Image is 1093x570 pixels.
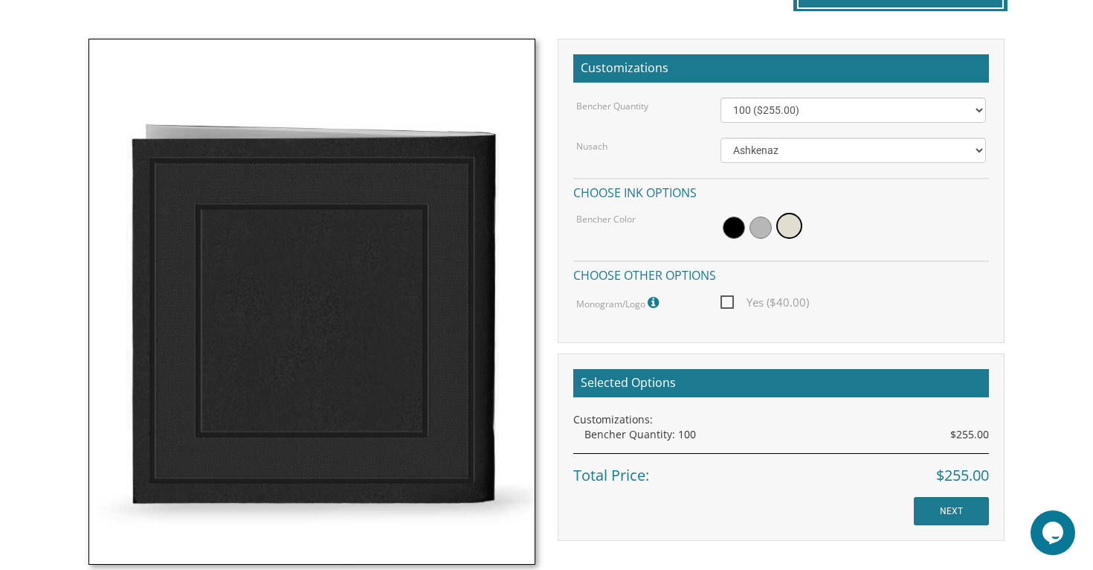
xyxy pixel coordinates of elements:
label: Monogram/Logo [576,293,662,313]
label: Bencher Quantity [576,100,648,112]
iframe: chat widget [1031,510,1078,555]
div: Total Price: [573,453,989,487]
label: Nusach [576,140,607,153]
span: $255.00 [950,427,989,442]
h2: Customizations [573,54,989,83]
span: $255.00 [936,465,989,487]
label: Bencher Color [576,213,636,225]
h4: Choose other options [573,260,989,286]
div: Customizations: [573,412,989,427]
input: NEXT [914,497,989,525]
span: Yes ($40.00) [720,293,809,312]
h4: Choose ink options [573,178,989,204]
div: Bencher Quantity: 100 [584,427,989,442]
h2: Selected Options [573,369,989,397]
img: almog-black.jpg [88,39,535,565]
